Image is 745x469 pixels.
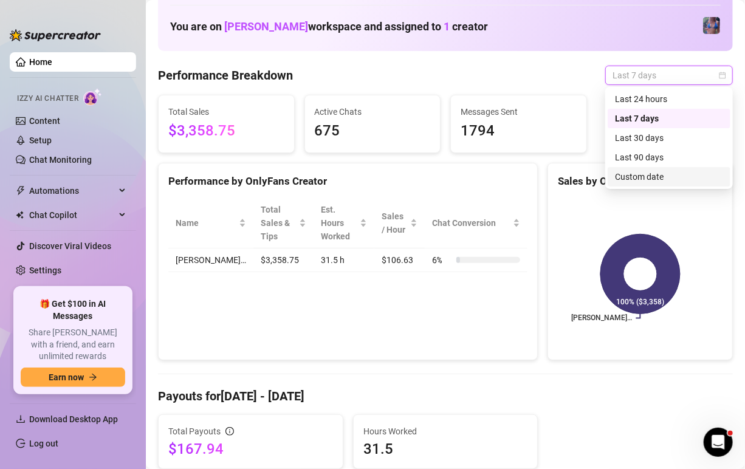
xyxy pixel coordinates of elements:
div: Custom date [615,170,723,183]
a: Setup [29,135,52,145]
span: 🎁 Get $100 in AI Messages [21,298,125,322]
span: Izzy AI Chatter [17,93,78,104]
h1: You are on workspace and assigned to creator [170,20,488,33]
div: Last 24 hours [608,89,730,109]
td: $106.63 [374,248,425,272]
div: Last 7 days [608,109,730,128]
span: 1 [444,20,450,33]
span: Messages Sent [461,105,577,118]
span: 675 [315,120,431,143]
a: Content [29,116,60,126]
span: Chat Conversion [432,216,510,230]
span: Last 7 days [613,66,726,84]
span: Active Chats [315,105,431,118]
h4: Performance Breakdown [158,67,293,84]
iframe: Intercom live chat [704,428,733,457]
span: Name [176,216,236,230]
span: Total Payouts [168,425,221,438]
img: logo-BBDzfeDw.svg [10,29,101,41]
div: Sales by OnlyFans Creator [558,173,723,190]
span: Automations [29,181,115,200]
span: Total Sales [168,105,284,118]
span: calendar [719,72,726,79]
span: Total Sales & Tips [261,203,297,243]
div: Last 90 days [608,148,730,167]
th: Total Sales & Tips [253,198,314,248]
span: info-circle [225,427,234,436]
span: 6 % [432,253,451,267]
a: Home [29,57,52,67]
span: $167.94 [168,439,333,459]
span: Sales / Hour [382,210,408,236]
td: 31.5 h [314,248,374,272]
div: Last 30 days [615,131,723,145]
span: Chat Copilot [29,205,115,225]
div: Last 24 hours [615,92,723,106]
span: thunderbolt [16,186,26,196]
img: Jaylie [703,17,720,34]
span: $3,358.75 [168,120,284,143]
span: 31.5 [363,439,528,459]
span: Earn now [49,372,84,382]
span: [PERSON_NAME] [224,20,308,33]
span: download [16,414,26,424]
img: AI Chatter [83,88,102,106]
a: Settings [29,265,61,275]
span: arrow-right [89,373,97,382]
span: Hours Worked [363,425,528,438]
td: [PERSON_NAME]… [168,248,253,272]
h4: Payouts for [DATE] - [DATE] [158,388,733,405]
span: Download Desktop App [29,414,118,424]
div: Custom date [608,167,730,187]
td: $3,358.75 [253,248,314,272]
text: [PERSON_NAME]… [572,314,633,323]
span: Share [PERSON_NAME] with a friend, and earn unlimited rewards [21,327,125,363]
div: Performance by OnlyFans Creator [168,173,527,190]
a: Discover Viral Videos [29,241,111,251]
div: Est. Hours Worked [321,203,357,243]
button: Earn nowarrow-right [21,368,125,387]
th: Chat Conversion [425,198,527,248]
span: 1794 [461,120,577,143]
div: Last 7 days [615,112,723,125]
th: Sales / Hour [374,198,425,248]
a: Chat Monitoring [29,155,92,165]
div: Last 30 days [608,128,730,148]
div: Last 90 days [615,151,723,164]
img: Chat Copilot [16,211,24,219]
a: Log out [29,439,58,448]
th: Name [168,198,253,248]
